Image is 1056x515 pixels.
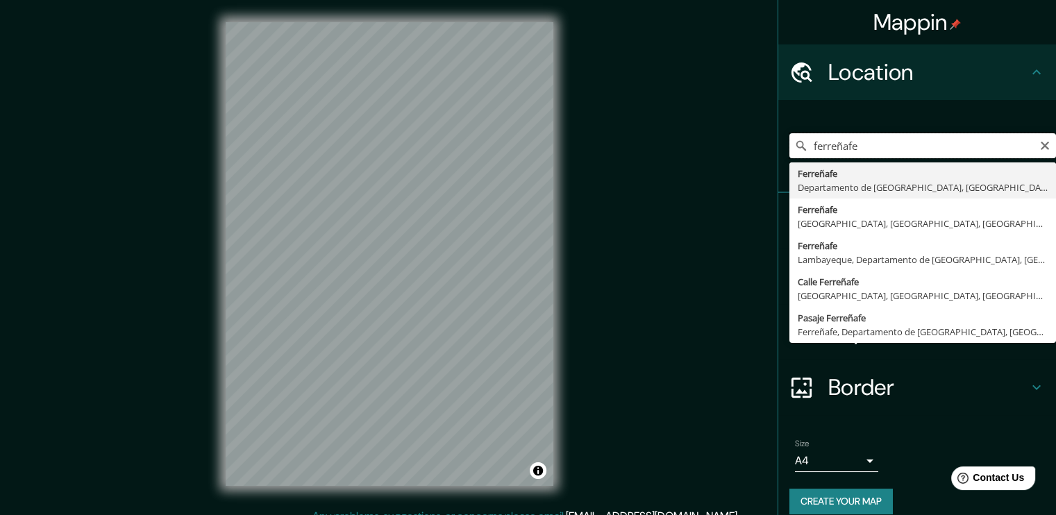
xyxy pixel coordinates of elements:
div: Style [778,248,1056,304]
div: Ferreñafe [798,167,1048,180]
div: [GEOGRAPHIC_DATA], [GEOGRAPHIC_DATA], [GEOGRAPHIC_DATA] [798,217,1048,230]
input: Pick your city or area [789,133,1056,158]
div: Pins [778,193,1056,248]
iframe: Help widget launcher [932,461,1041,500]
button: Clear [1039,138,1050,151]
div: [GEOGRAPHIC_DATA], [GEOGRAPHIC_DATA], [GEOGRAPHIC_DATA] [798,289,1048,303]
img: pin-icon.png [950,19,961,30]
h4: Layout [828,318,1028,346]
div: Lambayeque, Departamento de [GEOGRAPHIC_DATA], [GEOGRAPHIC_DATA] [798,253,1048,267]
div: A4 [795,450,878,472]
div: Ferreñafe, Departamento de [GEOGRAPHIC_DATA], [GEOGRAPHIC_DATA] [798,325,1048,339]
canvas: Map [226,22,553,486]
h4: Location [828,58,1028,86]
h4: Mappin [873,8,962,36]
button: Create your map [789,489,893,514]
label: Size [795,438,810,450]
div: Location [778,44,1056,100]
div: Departamento de [GEOGRAPHIC_DATA], [GEOGRAPHIC_DATA] [798,180,1048,194]
h4: Border [828,373,1028,401]
div: Calle Ferreñafe [798,275,1048,289]
div: Border [778,360,1056,415]
div: Ferreñafe [798,239,1048,253]
div: Ferreñafe [798,203,1048,217]
button: Toggle attribution [530,462,546,479]
div: Layout [778,304,1056,360]
div: Pasaje Ferreñafe [798,311,1048,325]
